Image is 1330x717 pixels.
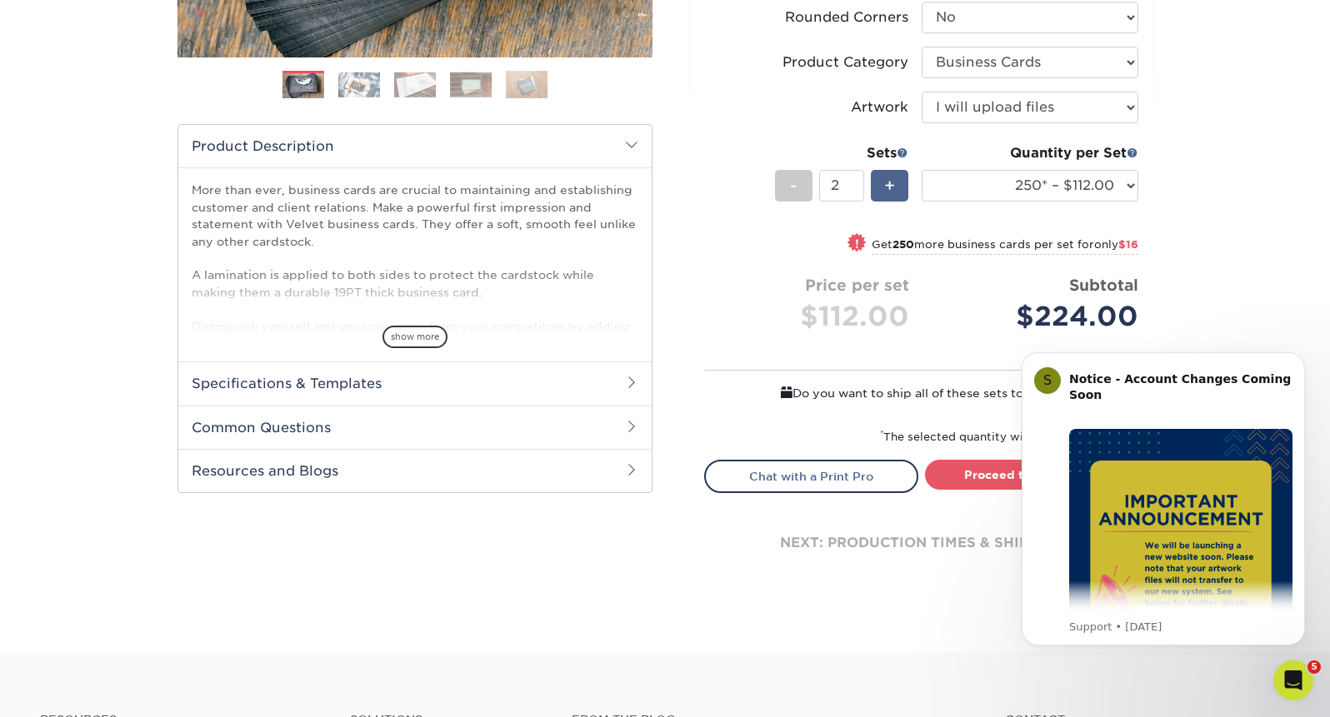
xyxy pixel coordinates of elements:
[1307,660,1321,674] span: 5
[178,125,652,167] h2: Product Description
[884,173,895,198] span: +
[178,449,652,492] h2: Resources and Blogs
[704,493,1139,593] div: next: production times & shipping
[1069,276,1138,294] strong: Subtotal
[704,460,918,493] a: Chat with a Print Pro
[4,666,142,711] iframe: Google Customer Reviews
[934,296,1138,336] div: $224.00
[178,406,652,449] h2: Common Questions
[880,431,1139,443] small: The selected quantity will be
[872,238,1138,255] small: Get more business cards per set for
[925,460,1139,490] a: Proceed to Shipping
[178,361,652,405] h2: Specifications & Templates
[782,52,908,72] div: Product Category
[382,326,447,348] span: show more
[1118,238,1138,251] span: $16
[855,235,859,252] span: !
[1273,660,1313,700] iframe: Intercom live chat
[282,65,324,107] img: Business Cards 01
[997,337,1330,655] iframe: Intercom notifications message
[785,7,908,27] div: Rounded Corners
[790,173,797,198] span: -
[851,97,908,117] div: Artwork
[338,72,380,97] img: Business Cards 02
[704,384,1139,402] div: Do you want to ship all of these sets to the same location?
[892,238,914,251] strong: 250
[775,143,908,163] div: Sets
[394,72,436,97] img: Business Cards 03
[717,296,909,336] div: $112.00
[450,72,492,97] img: Business Cards 04
[192,182,638,453] p: More than ever, business cards are crucial to maintaining and establishing customer and client re...
[805,276,909,294] strong: Price per set
[922,143,1138,163] div: Quantity per Set
[506,70,547,99] img: Business Cards 05
[1094,238,1138,251] span: only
